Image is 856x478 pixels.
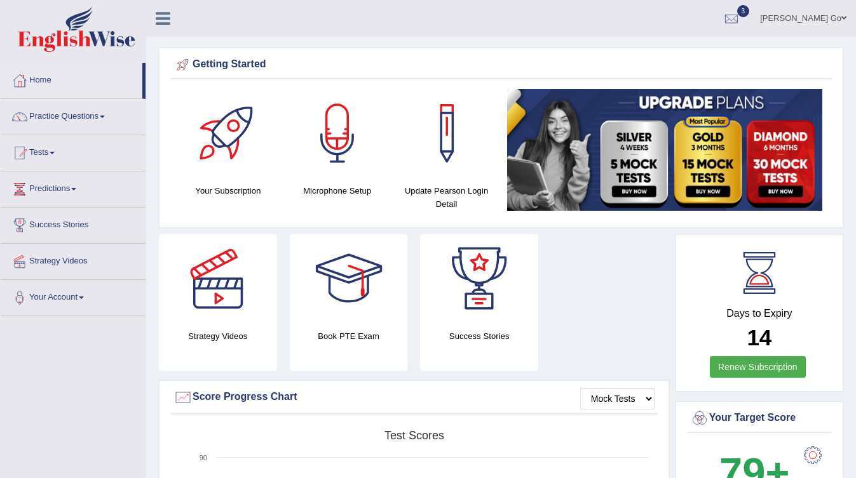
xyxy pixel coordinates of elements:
[690,409,829,428] div: Your Target Score
[289,184,386,197] h4: Microphone Setup
[290,329,408,343] h4: Book PTE Exam
[1,99,146,131] a: Practice Questions
[1,208,146,239] a: Success Stories
[398,184,495,211] h4: Update Pearson Login Detail
[420,329,538,343] h4: Success Stories
[173,388,655,407] div: Score Progress Chart
[690,308,829,319] h4: Days to Expiry
[1,171,146,203] a: Predictions
[173,55,829,74] div: Getting Started
[1,244,146,276] a: Strategy Videos
[159,329,277,343] h4: Strategy Videos
[384,429,444,442] tspan: Test scores
[737,5,750,17] span: 3
[747,325,771,350] b: 14
[200,454,207,461] text: 90
[710,356,806,378] a: Renew Subscription
[507,89,822,211] img: small5.jpg
[180,184,276,197] h4: Your Subscription
[1,63,142,95] a: Home
[1,135,146,167] a: Tests
[1,280,146,312] a: Your Account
